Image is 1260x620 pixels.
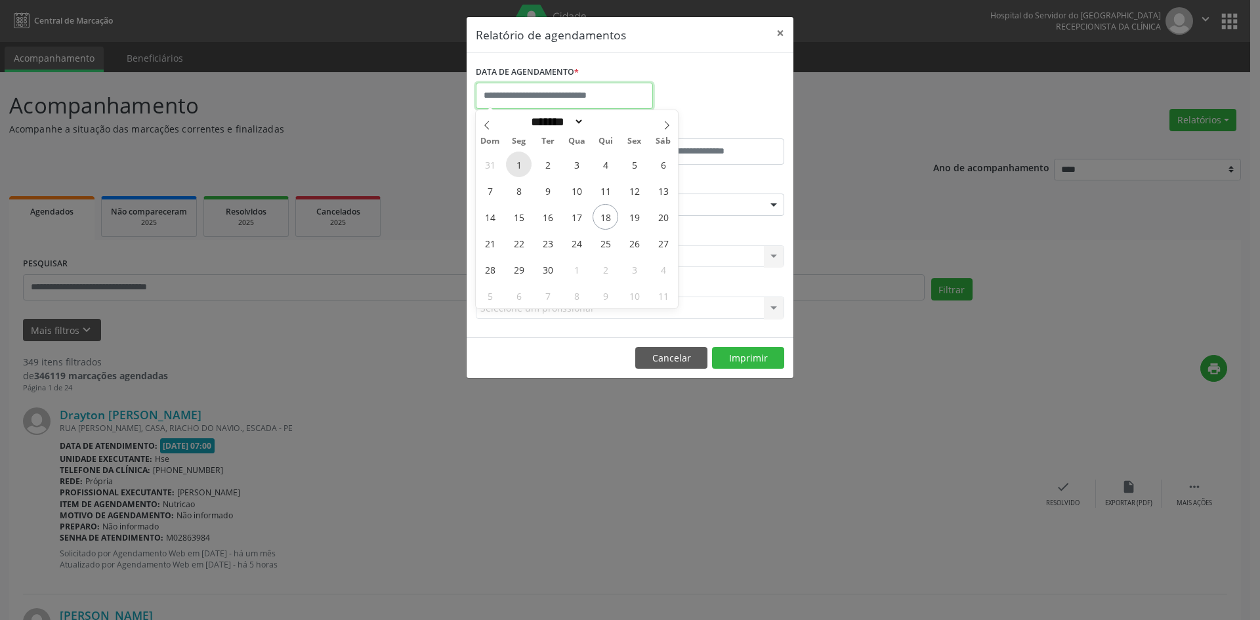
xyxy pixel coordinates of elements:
span: Dom [476,137,505,146]
button: Imprimir [712,347,784,369]
span: Setembro 19, 2025 [621,204,647,230]
span: Setembro 13, 2025 [650,178,676,203]
span: Outubro 9, 2025 [593,283,618,308]
span: Outubro 3, 2025 [621,257,647,282]
span: Setembro 28, 2025 [477,257,503,282]
span: Seg [505,137,534,146]
span: Outubro 11, 2025 [650,283,676,308]
select: Month [526,115,584,129]
span: Qui [591,137,620,146]
span: Setembro 12, 2025 [621,178,647,203]
span: Outubro 10, 2025 [621,283,647,308]
span: Setembro 1, 2025 [506,152,532,177]
span: Outubro 8, 2025 [564,283,589,308]
label: DATA DE AGENDAMENTO [476,62,579,83]
span: Setembro 21, 2025 [477,230,503,256]
input: Year [584,115,627,129]
span: Setembro 7, 2025 [477,178,503,203]
h5: Relatório de agendamentos [476,26,626,43]
span: Setembro 8, 2025 [506,178,532,203]
span: Qua [562,137,591,146]
span: Outubro 5, 2025 [477,283,503,308]
span: Setembro 25, 2025 [593,230,618,256]
span: Setembro 24, 2025 [564,230,589,256]
span: Outubro 6, 2025 [506,283,532,308]
span: Ter [534,137,562,146]
span: Outubro 7, 2025 [535,283,560,308]
span: Sáb [649,137,678,146]
span: Setembro 17, 2025 [564,204,589,230]
label: ATÉ [633,118,784,138]
span: Sex [620,137,649,146]
span: Setembro 15, 2025 [506,204,532,230]
button: Cancelar [635,347,707,369]
span: Setembro 10, 2025 [564,178,589,203]
span: Setembro 6, 2025 [650,152,676,177]
span: Setembro 20, 2025 [650,204,676,230]
span: Outubro 2, 2025 [593,257,618,282]
span: Setembro 16, 2025 [535,204,560,230]
span: Outubro 1, 2025 [564,257,589,282]
span: Setembro 26, 2025 [621,230,647,256]
span: Setembro 29, 2025 [506,257,532,282]
span: Setembro 14, 2025 [477,204,503,230]
span: Setembro 11, 2025 [593,178,618,203]
span: Setembro 2, 2025 [535,152,560,177]
span: Setembro 9, 2025 [535,178,560,203]
span: Setembro 27, 2025 [650,230,676,256]
span: Agosto 31, 2025 [477,152,503,177]
span: Setembro 3, 2025 [564,152,589,177]
span: Setembro 18, 2025 [593,204,618,230]
span: Setembro 5, 2025 [621,152,647,177]
span: Outubro 4, 2025 [650,257,676,282]
span: Setembro 23, 2025 [535,230,560,256]
span: Setembro 30, 2025 [535,257,560,282]
span: Setembro 22, 2025 [506,230,532,256]
button: Close [767,17,793,49]
span: Setembro 4, 2025 [593,152,618,177]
